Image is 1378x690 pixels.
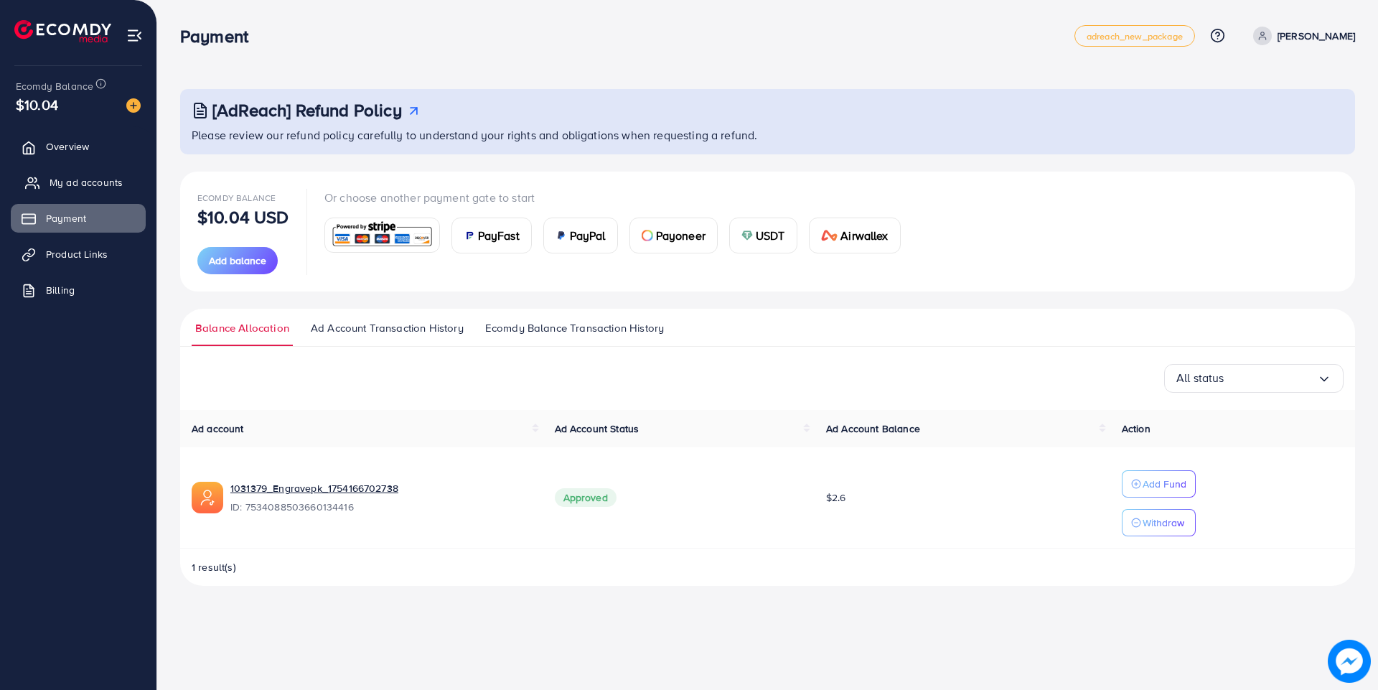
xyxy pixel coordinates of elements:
span: Airwallex [840,227,888,244]
span: Action [1122,421,1150,436]
span: Product Links [46,247,108,261]
span: ID: 7534088503660134416 [230,500,532,514]
span: Payoneer [656,227,706,244]
img: menu [126,27,143,44]
span: 1 result(s) [192,560,236,574]
span: All status [1176,367,1224,389]
span: $2.6 [826,490,846,505]
img: image [1328,640,1371,683]
a: Overview [11,132,146,161]
a: [PERSON_NAME] [1247,27,1355,45]
h3: [AdReach] Refund Policy [212,100,402,121]
span: My ad accounts [50,175,123,190]
img: card [642,230,653,241]
span: Billing [46,283,75,297]
button: Withdraw [1122,509,1196,536]
img: card [556,230,567,241]
a: Billing [11,276,146,304]
a: cardPayFast [451,218,532,253]
span: PayFast [478,227,520,244]
p: Or choose another payment gate to start [324,189,912,206]
span: Overview [46,139,89,154]
span: PayPal [570,227,606,244]
span: Ad Account Transaction History [311,320,464,336]
div: Search for option [1164,364,1344,393]
img: card [821,230,838,241]
span: Ad Account Balance [826,421,920,436]
a: 1031379_Engravepk_1754166702738 [230,481,532,495]
span: Ecomdy Balance Transaction History [485,320,664,336]
img: card [464,230,475,241]
img: ic-ads-acc.e4c84228.svg [192,482,223,513]
span: Balance Allocation [195,320,289,336]
span: USDT [756,227,785,244]
span: adreach_new_package [1087,32,1183,41]
span: Ad Account Status [555,421,639,436]
a: cardUSDT [729,218,797,253]
span: Ecomdy Balance [197,192,276,204]
p: Withdraw [1143,514,1184,531]
h3: Payment [180,26,260,47]
input: Search for option [1224,367,1317,389]
a: cardAirwallex [809,218,901,253]
img: card [741,230,753,241]
span: Ecomdy Balance [16,79,93,93]
a: adreach_new_package [1074,25,1195,47]
img: logo [14,20,111,42]
a: Product Links [11,240,146,269]
a: Payment [11,204,146,233]
a: My ad accounts [11,168,146,197]
button: Add Fund [1122,470,1196,498]
p: [PERSON_NAME] [1278,27,1355,45]
span: $10.04 [16,94,58,115]
span: Ad account [192,421,244,436]
span: Add balance [209,253,266,268]
a: cardPayPal [543,218,618,253]
p: Please review our refund policy carefully to understand your rights and obligations when requesti... [192,126,1346,144]
button: Add balance [197,247,278,274]
a: cardPayoneer [629,218,718,253]
div: <span class='underline'>1031379_Engravepk_1754166702738</span></br>7534088503660134416 [230,481,532,514]
span: Approved [555,488,617,507]
p: $10.04 USD [197,208,289,225]
img: image [126,98,141,113]
p: Add Fund [1143,475,1186,493]
img: card [329,220,435,251]
a: card [324,218,440,253]
span: Payment [46,211,86,225]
